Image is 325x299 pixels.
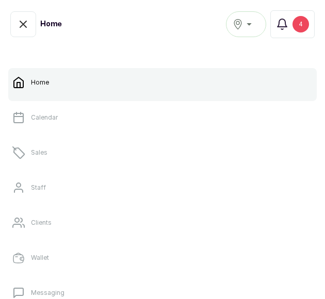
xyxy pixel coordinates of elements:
p: Clients [31,219,52,227]
a: Home [8,68,317,97]
p: Wallet [31,254,49,262]
p: Sales [31,148,47,157]
p: Calendar [31,113,58,122]
div: 4 [293,16,309,32]
h1: Home [40,19,62,29]
a: Staff [8,173,317,202]
a: Wallet [8,243,317,272]
a: Calendar [8,103,317,132]
a: Sales [8,138,317,167]
button: 4 [270,10,315,38]
p: Staff [31,184,46,192]
p: Messaging [31,289,64,297]
p: Home [31,78,49,87]
a: Clients [8,208,317,237]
